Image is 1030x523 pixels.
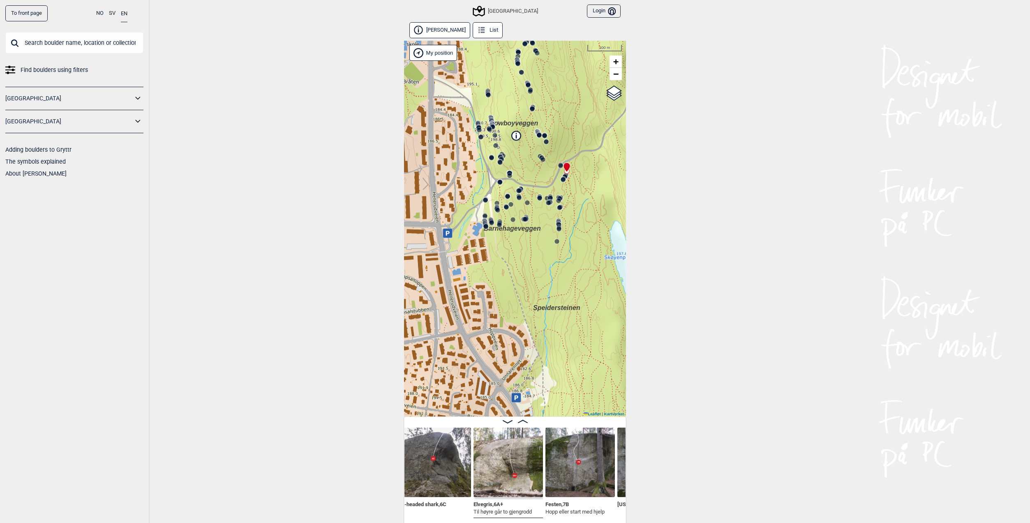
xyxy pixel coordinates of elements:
[96,5,104,21] button: NO
[587,5,621,18] button: Login
[613,69,619,79] span: −
[533,304,580,311] span: Speidersteinen
[604,412,624,416] a: Kartverket
[473,428,543,497] img: Elvegris 200428
[402,500,446,507] span: 3-headed shark , 6C
[617,428,687,497] img: Mississippi 200409
[474,6,538,16] div: [GEOGRAPHIC_DATA]
[490,120,538,127] span: Cowboyveggen
[5,5,48,21] a: To front page
[409,45,457,61] div: Show my position
[409,22,470,38] button: [PERSON_NAME]
[5,158,66,165] a: The symbols explained
[602,412,603,416] span: |
[545,500,569,507] span: Festen , 7B
[587,45,622,51] div: 100 m
[610,68,622,80] a: Zoom out
[5,170,67,177] a: About [PERSON_NAME]
[610,56,622,68] a: Zoom in
[533,303,538,308] div: Speidersteinen
[617,500,656,507] span: [US_STATE] , 6A+
[473,22,503,38] button: List
[5,64,143,76] a: Find boulders using filters
[484,225,541,232] span: Barnehageveggen
[5,116,133,127] a: [GEOGRAPHIC_DATA]
[109,5,115,21] button: SV
[121,5,127,22] button: EN
[606,84,622,102] a: Layers
[402,428,471,497] img: 3 headed shark 210521
[473,508,532,516] p: Til høyre går to gjengrodd
[545,508,605,516] p: Hopp eller start med hjelp
[473,500,503,507] span: Elvegris , 6A+
[545,428,615,497] img: Festen 210514
[5,32,143,53] input: Search boulder name, location or collection
[613,56,619,67] span: +
[21,64,88,76] span: Find boulders using filters
[5,93,133,104] a: [GEOGRAPHIC_DATA]
[584,412,601,416] a: Leaflet
[5,146,72,153] a: Adding boulders to Gryttr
